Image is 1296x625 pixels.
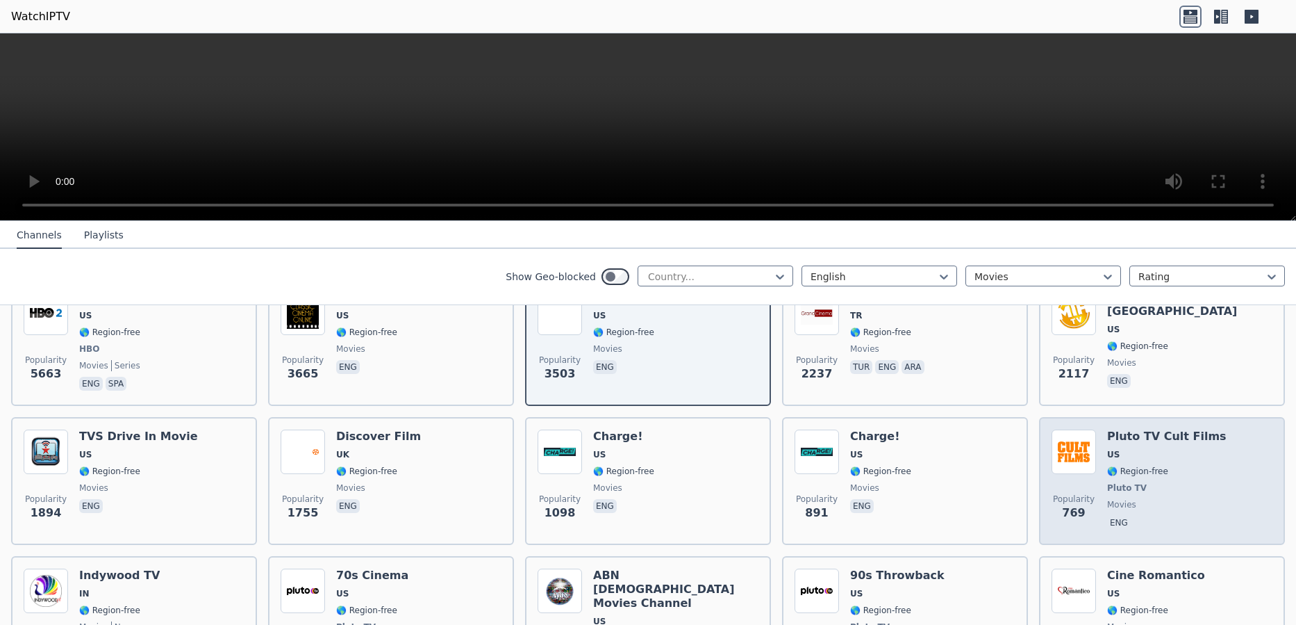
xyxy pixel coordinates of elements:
img: TVS Drive In Movie [24,430,68,474]
span: US [1107,324,1120,335]
p: eng [875,360,899,374]
span: 🌎 Region-free [336,327,397,338]
span: Popularity [25,494,67,505]
p: eng [79,499,103,513]
span: 🌎 Region-free [79,327,140,338]
span: Popularity [25,355,67,366]
span: US [336,588,349,599]
span: 1098 [545,505,576,521]
span: US [1107,449,1120,460]
img: HBO 2 East [24,291,68,335]
span: IN [79,588,90,599]
p: eng [336,360,360,374]
h6: ABN [DEMOGRAPHIC_DATA] Movies Channel [593,569,758,610]
span: movies [336,482,365,494]
p: eng [79,377,103,391]
h6: Charge! [593,430,654,444]
span: 1894 [31,505,62,521]
span: HBO [79,343,99,355]
span: US [850,449,863,460]
span: Popularity [1053,355,1095,366]
span: 3503 [545,366,576,382]
img: Charge! [795,430,839,474]
h6: Discover Film [336,430,421,444]
span: 5663 [31,366,62,382]
p: eng [1107,516,1131,530]
span: movies [1107,499,1136,510]
span: TR [850,310,862,321]
span: movies [593,343,622,355]
span: 🌎 Region-free [1107,605,1168,616]
p: tur [850,360,872,374]
img: Cine Romantico [1052,569,1096,613]
span: 🌎 Region-free [593,327,654,338]
span: 🌎 Region-free [336,605,397,616]
span: Popularity [282,494,324,505]
span: US [79,449,92,460]
button: Playlists [84,222,124,249]
img: Pluto TV Cult Films [1052,430,1096,474]
img: 70s Cinema [281,569,325,613]
span: UK [336,449,349,460]
a: WatchIPTV [11,8,70,25]
span: 3665 [288,366,319,382]
img: Indywood TV [24,569,68,613]
h6: Indywood TV [79,569,160,583]
img: Grand Cinema [795,291,839,335]
span: movies [850,482,879,494]
label: Show Geo-blocked [506,270,596,284]
span: 🌎 Region-free [850,327,911,338]
img: ABN Bible Movies Channel [538,569,582,613]
span: movies [850,343,879,355]
span: 2237 [801,366,833,382]
p: spa [106,377,126,391]
img: Classic Cinema [281,291,325,335]
img: 90s Throwback [795,569,839,613]
span: movies [336,343,365,355]
span: 🌎 Region-free [336,466,397,477]
span: movies [1107,357,1136,368]
p: eng [593,360,617,374]
span: 2117 [1058,366,1090,382]
span: 🌎 Region-free [1107,341,1168,352]
p: ara [902,360,924,374]
img: Charge! [538,430,582,474]
span: Pluto TV [1107,482,1147,494]
p: eng [850,499,874,513]
span: 🌎 Region-free [1107,466,1168,477]
p: eng [336,499,360,513]
p: eng [1107,374,1131,388]
span: US [79,310,92,321]
h6: Pluto TV Cult Films [1107,430,1227,444]
span: Popularity [282,355,324,366]
span: 🌎 Region-free [79,605,140,616]
span: US [593,310,606,321]
h6: 90s Throwback [850,569,945,583]
span: series [111,360,140,371]
img: Discover Film [281,430,325,474]
h6: 70s Cinema [336,569,408,583]
h6: Charge! [850,430,911,444]
span: 🌎 Region-free [850,605,911,616]
h6: Cine Romantico [1107,569,1205,583]
button: Channels [17,222,62,249]
p: eng [593,499,617,513]
span: 🌎 Region-free [850,466,911,477]
span: 🌎 Region-free [79,466,140,477]
span: Popularity [1053,494,1095,505]
span: US [593,449,606,460]
span: US [1107,588,1120,599]
h6: TVS Drive In Movie [79,430,198,444]
span: Popularity [539,494,581,505]
img: MovieSphere [538,291,582,335]
span: Popularity [539,355,581,366]
span: 891 [805,505,828,521]
span: movies [593,482,622,494]
img: Made In Hollywood [1052,291,1096,335]
span: movies [79,482,108,494]
span: 🌎 Region-free [593,466,654,477]
span: movies [79,360,108,371]
span: US [850,588,863,599]
span: Popularity [796,355,838,366]
span: 1755 [288,505,319,521]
